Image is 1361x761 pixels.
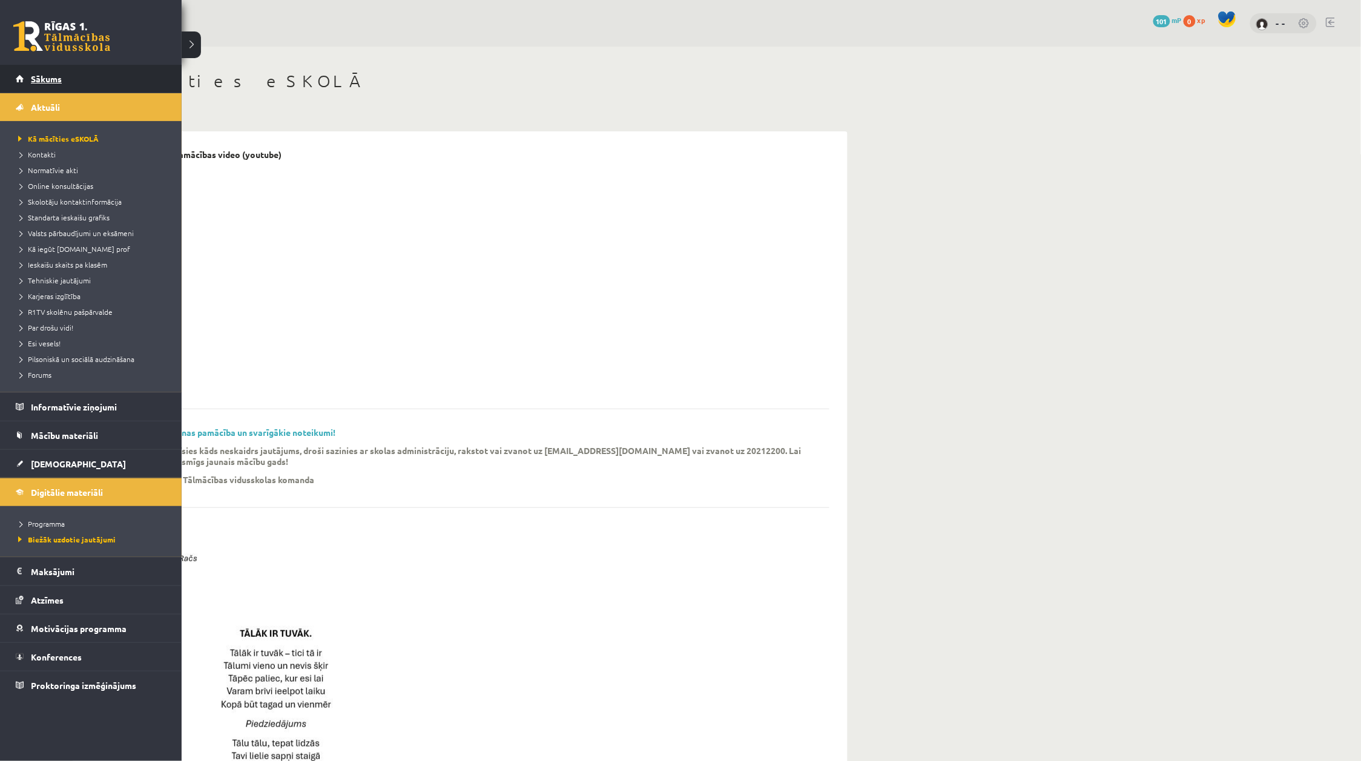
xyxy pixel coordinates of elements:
a: Aktuāli [16,93,166,121]
a: Proktoringa izmēģinājums [16,671,166,699]
legend: Informatīvie ziņojumi [31,393,166,421]
span: Ieskaišu skaits pa klasēm [15,260,107,269]
span: xp [1198,15,1205,25]
a: Tehniskie jautājumi [15,275,170,286]
legend: Maksājumi [31,558,166,585]
span: Skolotāju kontaktinformācija [15,197,122,206]
a: Programma [15,518,170,529]
a: Pilsoniskā un sociālā audzināšana [15,354,170,364]
a: Forums [15,369,170,380]
a: Kontakti [15,149,170,160]
span: Programma [15,519,65,529]
a: Esi vesels! [15,338,170,349]
span: Biežāk uzdotie jautājumi [15,535,116,544]
span: Kontakti [15,150,56,159]
span: Standarta ieskaišu grafiks [15,212,110,222]
a: Konferences [16,643,166,671]
a: Informatīvie ziņojumi [16,393,166,421]
a: Skolotāju kontaktinformācija [15,196,170,207]
a: Standarta ieskaišu grafiks [15,212,170,223]
span: Konferences [31,651,82,662]
span: 101 [1153,15,1170,27]
span: Aktuāli [31,102,60,113]
span: Sākums [31,73,62,84]
span: Esi vesels! [15,338,61,348]
a: - - [1276,17,1286,29]
span: Karjeras izglītība [15,291,81,301]
span: mP [1172,15,1182,25]
p: Rīgas 1. Tālmācības vidusskolas komanda [151,474,314,485]
a: Digitālie materiāli [16,478,166,506]
a: R1TV eSKOLAS lietošanas pamācība un svarīgākie noteikumi! [91,427,335,438]
a: Par drošu vidi! [15,322,170,333]
a: Ieskaišu skaits pa klasēm [15,259,170,270]
span: Normatīvie akti [15,165,78,175]
span: Motivācijas programma [31,623,127,634]
span: Kā mācīties eSKOLĀ [15,134,99,143]
a: Normatīvie akti [15,165,170,176]
span: Online konsultācijas [15,181,93,191]
span: Mācību materiāli [31,430,98,441]
a: Mācību materiāli [16,421,166,449]
a: Sākums [16,65,166,93]
span: Forums [15,370,51,380]
span: Pilsoniskā un sociālā audzināšana [15,354,134,364]
a: Rīgas 1. Tālmācības vidusskola [13,21,110,51]
a: Kā mācīties eSKOLĀ [15,133,170,144]
img: - - [1256,18,1268,30]
a: Valsts pārbaudījumi un eksāmeni [15,228,170,239]
a: 0 xp [1184,15,1211,25]
a: Motivācijas programma [16,614,166,642]
span: Atzīmes [31,595,64,605]
a: Online konsultācijas [15,180,170,191]
p: eSKOLAS lietošanas pamācības video (youtube) [91,150,282,160]
a: Biežāk uzdotie jautājumi [15,534,170,545]
a: Karjeras izglītība [15,291,170,301]
span: Digitālie materiāli [31,487,103,498]
span: R1TV skolēnu pašpārvalde [15,307,113,317]
span: Tehniskie jautājumi [15,275,91,285]
span: Kā iegūt [DOMAIN_NAME] prof [15,244,130,254]
a: [DEMOGRAPHIC_DATA] [16,450,166,478]
span: Par drošu vidi! [15,323,73,332]
h1: Kā mācīties eSKOLĀ [73,71,848,91]
a: R1TV skolēnu pašpārvalde [15,306,170,317]
a: Kā iegūt [DOMAIN_NAME] prof [15,243,170,254]
a: 101 mP [1153,15,1182,25]
span: 0 [1184,15,1196,27]
a: Maksājumi [16,558,166,585]
span: Proktoringa izmēģinājums [31,680,136,691]
span: Valsts pārbaudījumi un eksāmeni [15,228,134,238]
span: [DEMOGRAPHIC_DATA] [31,458,126,469]
a: Atzīmes [16,586,166,614]
p: Ja mācību procesā radīsies kāds neskaidrs jautājums, droši sazinies ar skolas administrāciju, rak... [91,445,811,467]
